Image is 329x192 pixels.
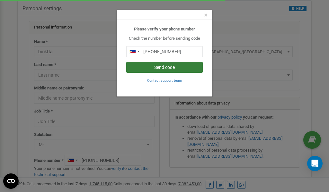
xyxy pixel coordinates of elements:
[3,173,19,189] button: Open CMP widget
[204,12,208,19] button: Close
[127,46,141,57] div: Telephone country code
[126,62,203,73] button: Send code
[307,156,323,171] div: Open Intercom Messenger
[126,46,203,57] input: 0905 123 4567
[204,11,208,19] span: ×
[134,27,195,31] b: Please verify your phone number
[147,79,182,83] small: Contact support team
[126,36,203,42] p: Check the number before sending code
[147,78,182,83] a: Contact support team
